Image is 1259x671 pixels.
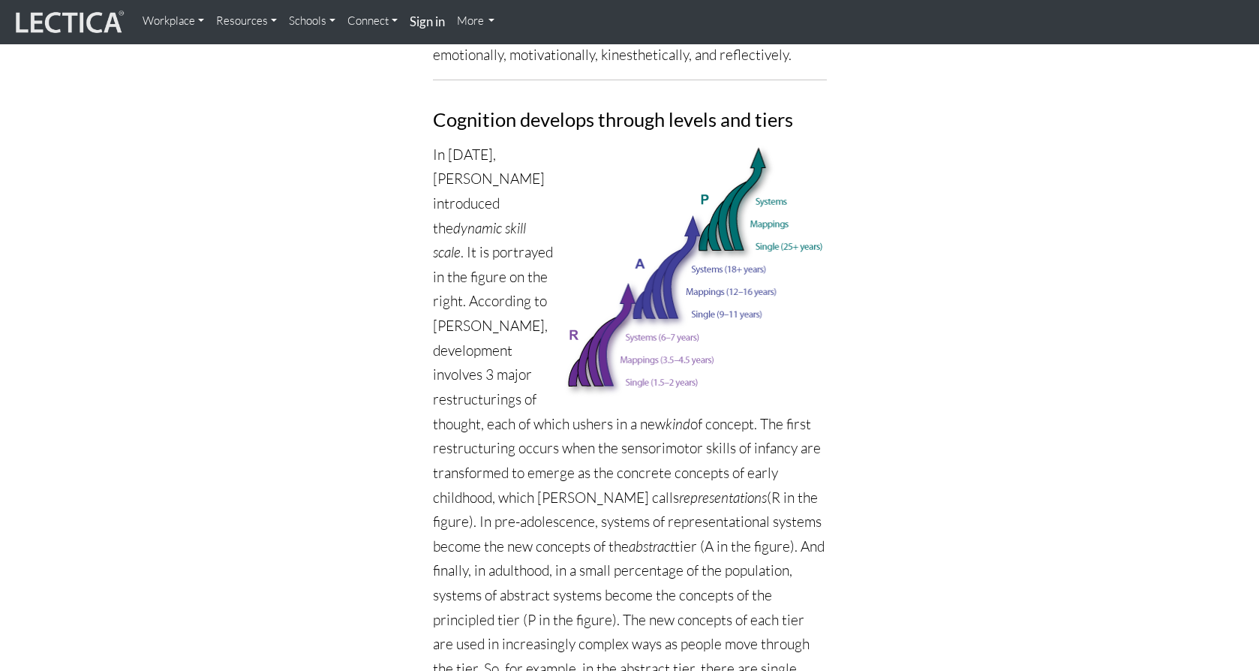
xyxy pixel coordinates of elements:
[451,6,501,36] a: More
[404,6,451,38] a: Sign in
[433,219,526,262] i: dynamic skill scale
[629,537,675,555] i: abstract
[433,109,827,130] h3: Cognition develops through levels and tiers
[283,6,341,36] a: Schools
[137,6,210,36] a: Workplace
[210,6,283,36] a: Resources
[341,6,404,36] a: Connect
[12,8,125,37] img: lecticalive
[410,14,445,29] strong: Sign in
[679,489,767,507] i: representations
[666,415,690,433] i: kind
